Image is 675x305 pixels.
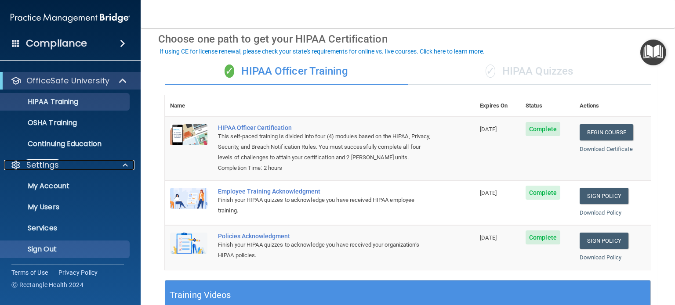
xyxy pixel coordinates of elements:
div: This self-paced training is divided into four (4) modules based on the HIPAA, Privacy, Security, ... [218,131,431,163]
p: OfficeSafe University [26,75,109,86]
span: Complete [526,186,560,200]
div: Employee Training Acknowledgment [218,188,431,195]
a: Sign Policy [580,233,628,249]
div: Policies Acknowledgment [218,233,431,240]
p: OSHA Training [6,118,77,127]
a: HIPAA Officer Certification [218,124,431,131]
img: PMB logo [11,9,130,27]
div: HIPAA Quizzes [408,58,651,85]
span: ✓ [225,65,234,78]
a: Settings [11,160,128,170]
a: Terms of Use [11,268,48,277]
span: ✓ [486,65,495,78]
p: HIPAA Training [6,97,78,106]
div: Finish your HIPAA quizzes to acknowledge you have received HIPAA employee training. [218,195,431,216]
a: Download Certificate [580,146,633,152]
h4: Compliance [26,37,87,50]
button: Open Resource Center [640,39,666,65]
span: Complete [526,230,560,244]
span: [DATE] [480,190,497,196]
a: Download Policy [580,209,622,216]
th: Actions [574,95,651,117]
p: Continuing Education [6,140,126,148]
div: If using CE for license renewal, please check your state's requirements for online vs. live cours... [160,48,485,54]
button: If using CE for license renewal, please check your state's requirements for online vs. live cours... [158,47,486,56]
th: Name [165,95,213,117]
a: Download Policy [580,254,622,261]
span: Ⓒ Rectangle Health 2024 [11,280,83,289]
span: [DATE] [480,234,497,241]
div: Completion Time: 2 hours [218,163,431,173]
div: HIPAA Officer Training [165,58,408,85]
th: Expires On [475,95,520,117]
div: Finish your HIPAA quizzes to acknowledge you have received your organization’s HIPAA policies. [218,240,431,261]
div: Choose one path to get your HIPAA Certification [158,26,657,52]
span: [DATE] [480,126,497,133]
a: Sign Policy [580,188,628,204]
p: Services [6,224,126,233]
span: Complete [526,122,560,136]
p: My Users [6,203,126,212]
h5: Training Videos [170,287,231,303]
a: OfficeSafe University [11,75,127,86]
a: Begin Course [580,124,633,140]
p: Settings [26,160,59,170]
th: Status [520,95,574,117]
a: Privacy Policy [58,268,98,277]
p: Sign Out [6,245,126,254]
p: My Account [6,182,126,190]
